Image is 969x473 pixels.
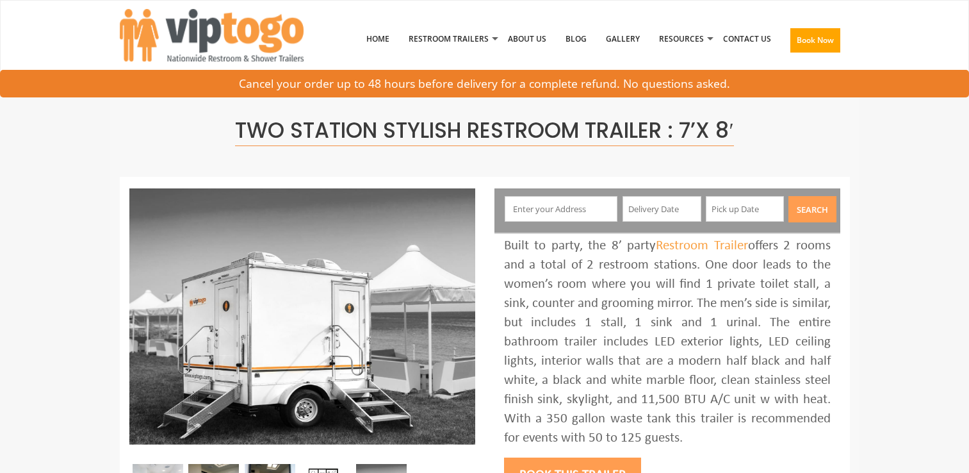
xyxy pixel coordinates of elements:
button: Search [788,196,836,222]
a: Resources [649,6,713,72]
a: Book Now [781,6,850,80]
a: Gallery [596,6,649,72]
span: Two Station Stylish Restroom Trailer : 7’x 8′ [235,115,733,146]
a: Home [357,6,399,72]
img: A mini restroom trailer with two separate stations and separate doors for males and females [129,188,475,445]
input: Enter your Address [505,196,617,222]
a: About Us [498,6,556,72]
input: Delivery Date [623,196,701,222]
div: Built to party, the 8’ party offers 2 rooms and a total of 2 restroom stations. One door leads to... [504,236,831,448]
img: VIPTOGO [120,9,304,62]
button: Book Now [790,28,840,53]
a: Restroom Trailers [399,6,498,72]
a: Contact Us [713,6,781,72]
input: Pick up Date [706,196,785,222]
a: Blog [556,6,596,72]
a: Restroom Trailer [656,239,748,253]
